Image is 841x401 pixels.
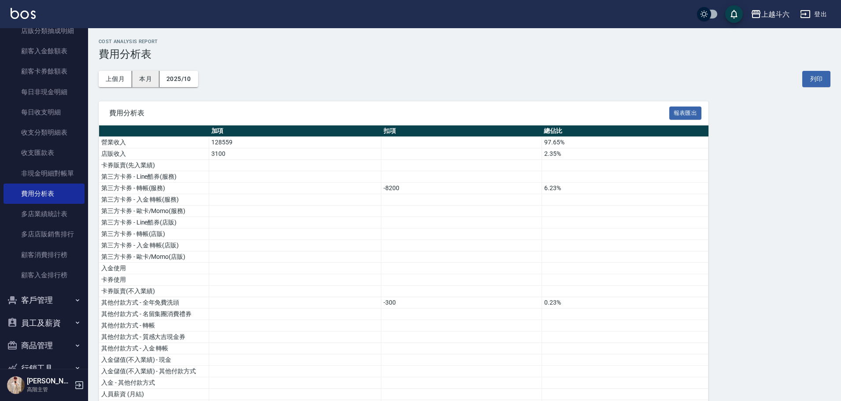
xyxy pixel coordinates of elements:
[4,102,85,122] a: 每日收支明細
[4,21,85,41] a: 店販分類抽成明細
[4,265,85,285] a: 顧客入金排行榜
[99,377,209,389] td: 入金 - 其他付款方式
[99,354,209,366] td: 入金儲值(不入業績) - 現金
[99,39,830,44] h2: Cost analysis Report
[99,240,209,251] td: 第三方卡券 - 入金 轉帳(店販)
[99,160,209,171] td: 卡券販賣(先入業績)
[4,163,85,184] a: 非現金明細對帳單
[99,263,209,274] td: 入金使用
[99,274,209,286] td: 卡券使用
[159,71,198,87] button: 2025/10
[542,297,708,309] td: 0.23%
[797,6,830,22] button: 登出
[27,377,72,386] h5: [PERSON_NAME]
[109,109,669,118] span: 費用分析表
[99,171,209,183] td: 第三方卡券 - Line酷券(服務)
[4,184,85,204] a: 費用分析表
[99,228,209,240] td: 第三方卡券 - 轉帳(店販)
[542,137,708,148] td: 97.65%
[802,71,830,87] button: 列印
[209,125,381,137] th: 加項
[669,107,702,120] button: 報表匯出
[99,137,209,148] td: 營業收入
[132,71,159,87] button: 本月
[99,148,209,160] td: 店販收入
[4,204,85,224] a: 多店業績統計表
[4,82,85,102] a: 每日非現金明細
[4,41,85,61] a: 顧客入金餘額表
[4,245,85,265] a: 顧客消費排行榜
[4,224,85,244] a: 多店店販銷售排行
[99,343,209,354] td: 其他付款方式 - 入金 轉帳
[7,376,25,394] img: Person
[99,71,132,87] button: 上個月
[99,183,209,194] td: 第三方卡券 - 轉帳(服務)
[99,194,209,206] td: 第三方卡券 - 入金 轉帳(服務)
[99,48,830,60] h3: 費用分析表
[4,61,85,81] a: 顧客卡券餘額表
[381,125,542,137] th: 扣項
[209,137,381,148] td: 128559
[4,122,85,143] a: 收支分類明細表
[542,148,708,160] td: 2.35%
[99,331,209,343] td: 其他付款方式 - 質感大吉現金券
[4,143,85,163] a: 收支匯款表
[99,389,209,400] td: 人員薪資 (月結)
[725,5,743,23] button: save
[4,312,85,335] button: 員工及薪資
[4,357,85,380] button: 行銷工具
[542,125,708,137] th: 總佔比
[99,251,209,263] td: 第三方卡券 - 歐卡/Momo(店販)
[4,334,85,357] button: 商品管理
[99,286,209,297] td: 卡券販賣(不入業績)
[99,366,209,377] td: 入金儲值(不入業績) - 其他付款方式
[27,386,72,394] p: 高階主管
[99,320,209,331] td: 其他付款方式 - 轉帳
[99,206,209,217] td: 第三方卡券 - 歐卡/Momo(服務)
[99,217,209,228] td: 第三方卡券 - Line酷券(店販)
[99,297,209,309] td: 其他付款方式 - 全年免費洗頭
[761,9,789,20] div: 上越斗六
[99,309,209,320] td: 其他付款方式 - 名留集團消費禮券
[4,289,85,312] button: 客戶管理
[11,8,36,19] img: Logo
[209,148,381,160] td: 3100
[381,297,542,309] td: -300
[381,183,542,194] td: -8200
[542,183,708,194] td: 6.23%
[747,5,793,23] button: 上越斗六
